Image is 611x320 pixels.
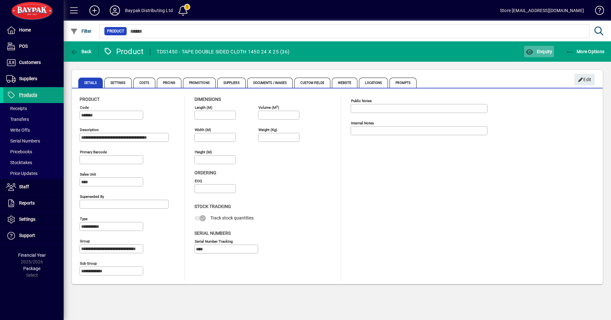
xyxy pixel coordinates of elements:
[390,78,417,88] span: Prompts
[3,22,64,38] a: Home
[526,49,552,54] span: Enquiry
[80,105,89,110] mat-label: Code
[80,217,88,221] mat-label: Type
[6,117,29,122] span: Transfers
[80,194,104,199] mat-label: Superseded by
[3,212,64,227] a: Settings
[78,78,103,88] span: Details
[6,171,38,176] span: Price Updates
[19,76,37,81] span: Suppliers
[195,239,233,243] mat-label: Serial Number tracking
[6,138,40,143] span: Serial Numbers
[195,128,211,132] mat-label: Width (m)
[351,121,374,125] mat-label: Internal Notes
[590,1,603,22] a: Knowledge Base
[194,97,221,102] span: Dimensions
[574,74,595,85] button: Edit
[194,231,231,236] span: Serial Numbers
[19,92,37,97] span: Products
[578,74,592,85] span: Edit
[195,150,212,154] mat-label: Height (m)
[3,157,64,168] a: Stocktakes
[103,46,144,57] div: Product
[19,233,35,238] span: Support
[104,78,132,88] span: Settings
[6,160,32,165] span: Stocktakes
[3,228,64,244] a: Support
[3,125,64,136] a: Write Offs
[359,78,388,88] span: Locations
[3,38,64,54] a: POS
[80,97,100,102] span: Product
[351,99,372,103] mat-label: Public Notes
[133,78,156,88] span: Costs
[524,46,554,57] button: Enquiry
[70,29,92,34] span: Filter
[332,78,358,88] span: Website
[500,5,584,16] div: Store [EMAIL_ADDRESS][DOMAIN_NAME]
[80,239,90,243] mat-label: Group
[194,204,231,209] span: Stock Tracking
[6,149,32,154] span: Pricebooks
[217,78,246,88] span: Suppliers
[247,78,293,88] span: Documents / Images
[3,179,64,195] a: Staff
[210,215,254,220] span: Track stock quantities
[19,60,41,65] span: Customers
[19,27,31,32] span: Home
[19,44,28,49] span: POS
[294,78,330,88] span: Custom Fields
[3,136,64,146] a: Serial Numbers
[105,5,125,16] button: Profile
[70,49,92,54] span: Back
[19,184,29,189] span: Staff
[84,5,105,16] button: Add
[125,5,173,16] div: Baypak Distributing Ltd
[80,128,99,132] mat-label: Description
[258,128,277,132] mat-label: Weight (Kg)
[564,46,606,57] button: More Options
[157,47,289,57] div: TDS1450 - TAPE DOUBLE SIDED CLOTH 1450 24 X 25 (36)
[23,266,40,271] span: Package
[195,179,202,183] mat-label: EOQ
[69,25,93,37] button: Filter
[157,78,181,88] span: Pricing
[6,128,30,133] span: Write Offs
[3,103,64,114] a: Receipts
[258,105,279,110] mat-label: Volume (m )
[107,28,124,34] span: Product
[69,46,93,57] button: Back
[3,55,64,71] a: Customers
[195,105,212,110] mat-label: Length (m)
[80,150,107,154] mat-label: Primary barcode
[276,105,278,108] sup: 3
[19,200,35,205] span: Reports
[18,253,46,258] span: Financial Year
[3,195,64,211] a: Reports
[3,168,64,179] a: Price Updates
[566,49,605,54] span: More Options
[80,261,97,266] mat-label: Sub group
[194,170,216,175] span: Ordering
[19,217,35,222] span: Settings
[3,146,64,157] a: Pricebooks
[183,78,216,88] span: Promotions
[3,114,64,125] a: Transfers
[64,46,99,57] app-page-header-button: Back
[3,71,64,87] a: Suppliers
[80,172,96,177] mat-label: Sales unit
[6,106,27,111] span: Receipts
